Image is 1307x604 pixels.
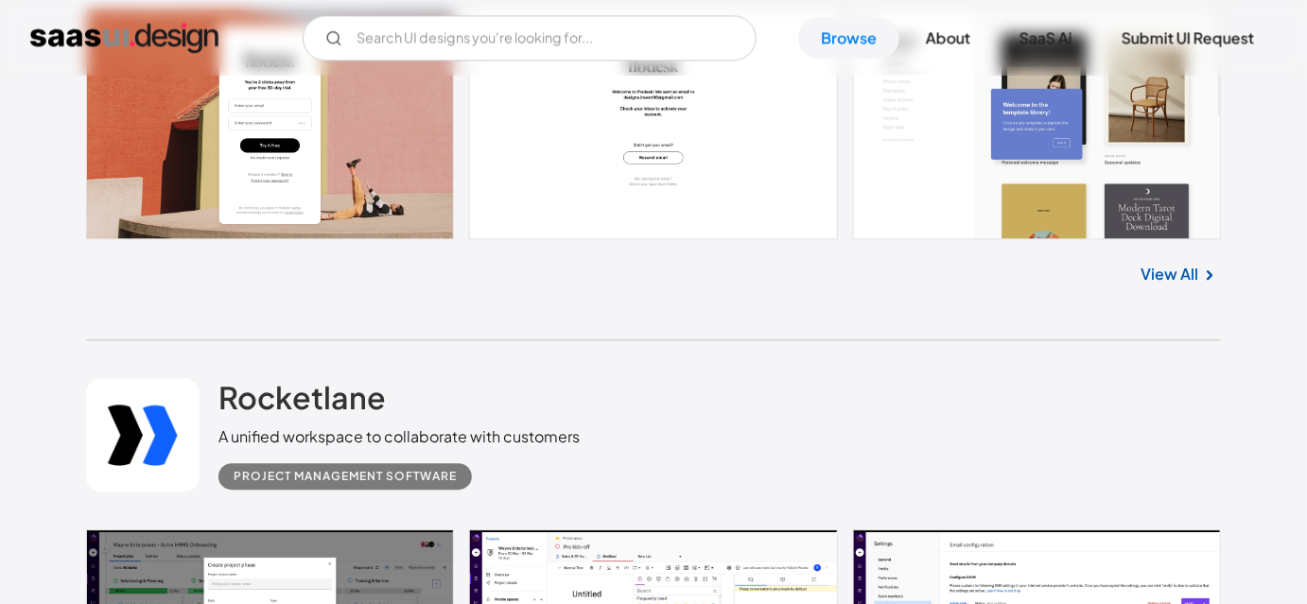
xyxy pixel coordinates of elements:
a: Browse [798,17,899,59]
form: Email Form [303,15,757,60]
input: Search UI designs you're looking for... [303,15,757,60]
a: Submit UI Request [1099,17,1277,59]
a: home [30,23,218,53]
a: View All [1141,263,1198,285]
a: SaaS Ai [997,17,1095,59]
h2: Rocketlane [218,378,386,416]
div: A unified workspace to collaborate with customers [218,425,580,448]
a: Rocketlane [218,378,386,425]
a: About [903,17,993,59]
div: Project Management Software [234,465,457,488]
